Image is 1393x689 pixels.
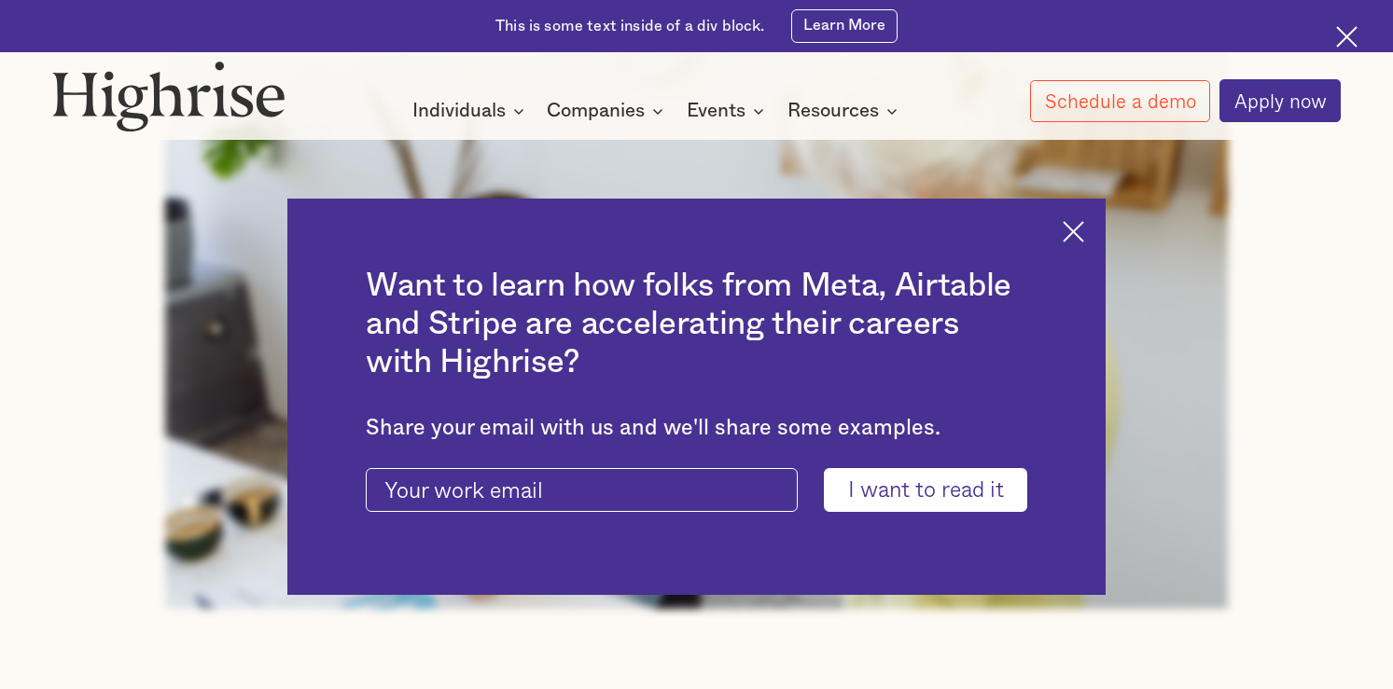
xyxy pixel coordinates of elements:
[495,16,765,36] div: This is some text inside of a div block.
[791,9,898,43] a: Learn More
[787,100,903,122] div: Resources
[412,100,530,122] div: Individuals
[412,100,506,122] div: Individuals
[366,468,1027,512] form: current-ascender-blog-article-modal-form
[687,100,745,122] div: Events
[1063,221,1084,242] img: Cross icon
[687,100,770,122] div: Events
[787,100,879,122] div: Resources
[824,468,1027,512] input: I want to read it
[547,100,669,122] div: Companies
[547,100,645,122] div: Companies
[366,268,1027,381] h2: Want to learn how folks from Meta, Airtable and Stripe are accelerating their careers with Highrise?
[366,468,798,512] input: Your work email
[52,61,286,131] img: Highrise logo
[1336,26,1358,48] img: Cross icon
[1030,80,1210,122] a: Schedule a demo
[366,416,1027,442] div: Share your email with us and we'll share some examples.
[1219,79,1341,122] a: Apply now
